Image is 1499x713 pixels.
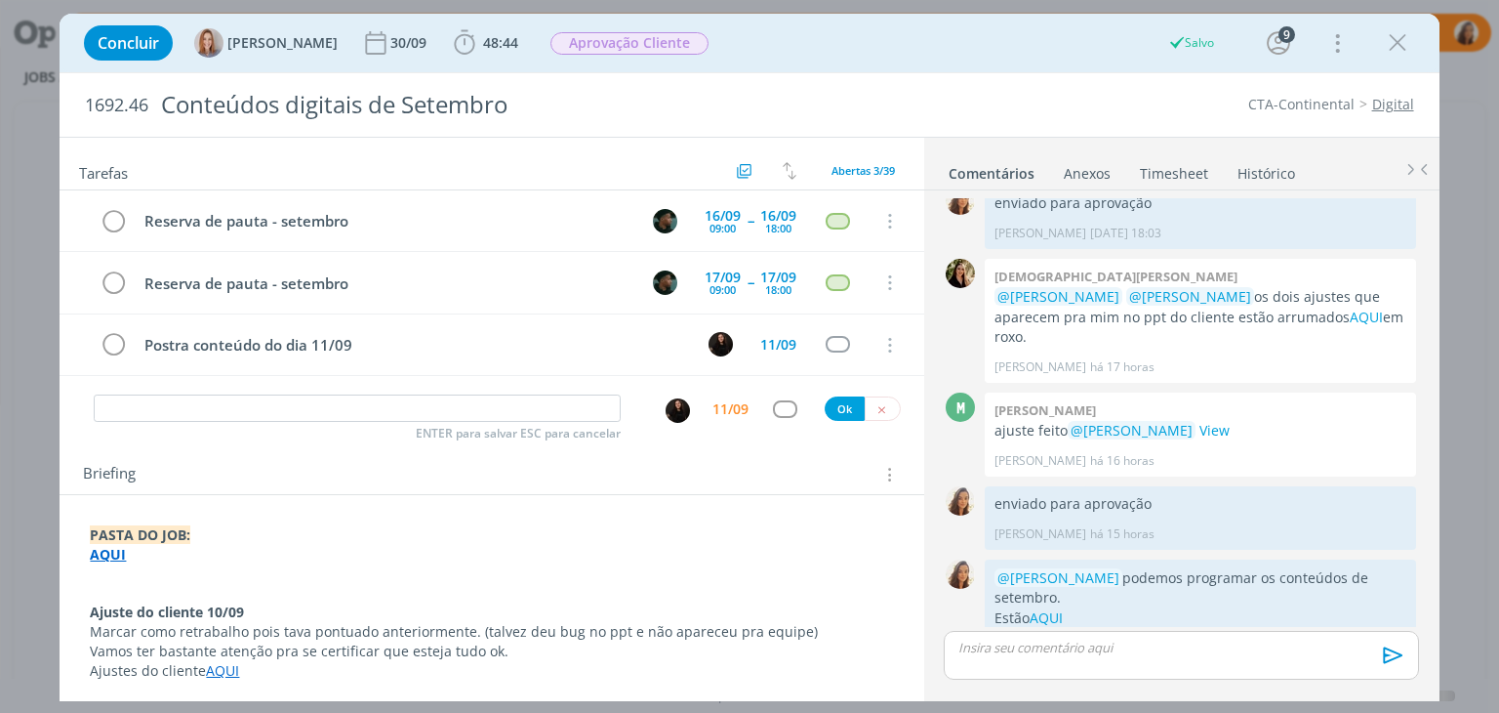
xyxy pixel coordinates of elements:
[90,545,126,564] a: AQUI
[994,525,1086,543] p: [PERSON_NAME]
[1139,155,1209,184] a: Timesheet
[90,622,893,642] p: Marcar como retrabalho pois tava pontuado anteriormente. (talvez deu bug no ppt e não apareceu pr...
[90,525,190,544] strong: PASTA DO JOB:
[550,32,709,55] span: Aprovação Cliente
[416,426,621,441] span: ENTER para salvar ESC para cancelar
[1064,164,1111,184] div: Anexos
[709,284,736,295] div: 09:00
[825,397,865,421] button: Ok
[946,393,975,422] div: M
[666,398,690,423] img: S
[946,259,975,288] img: C
[1129,287,1251,306] span: @[PERSON_NAME]
[709,332,733,356] img: S
[83,462,136,487] span: Briefing
[760,338,796,352] div: 11/09
[712,402,749,416] div: 11/09
[1090,525,1155,543] span: há 15 horas
[449,27,523,59] button: 48:44
[194,28,338,58] button: A[PERSON_NAME]
[748,214,753,228] span: --
[994,225,1086,242] p: [PERSON_NAME]
[1030,608,1063,627] a: AQUI
[994,608,1406,628] p: Estão
[994,421,1406,440] p: ajuste feito
[136,209,634,233] div: Reserva de pauta - setembro
[665,398,691,424] button: S
[1090,225,1161,242] span: [DATE] 18:03
[994,401,1096,419] b: [PERSON_NAME]
[1090,358,1155,376] span: há 17 horas
[994,268,1237,285] b: [DEMOGRAPHIC_DATA][PERSON_NAME]
[1236,155,1296,184] a: Histórico
[651,206,680,235] button: K
[1071,421,1193,440] span: @[PERSON_NAME]
[60,14,1438,701] div: dialog
[98,35,159,51] span: Concluir
[994,452,1086,470] p: [PERSON_NAME]
[997,568,1119,587] span: @[PERSON_NAME]
[1372,95,1414,113] a: Digital
[1248,95,1355,113] a: CTA-Continental
[946,186,975,215] img: V
[760,271,796,284] div: 17/09
[994,358,1086,376] p: [PERSON_NAME]
[946,486,975,516] img: V
[994,287,1406,347] p: os dois ajustes que aparecem pra mim no ppt do cliente estão arrumados em roxo.
[79,159,128,183] span: Tarefas
[85,95,148,116] span: 1692.46
[549,31,709,56] button: Aprovação Cliente
[994,494,1406,514] p: enviado para aprovação
[653,271,677,295] img: K
[748,275,753,289] span: --
[765,223,791,233] div: 18:00
[651,268,680,297] button: K
[994,568,1406,608] p: podemos programar os conteúdos de setembro.
[90,603,244,621] strong: Ajuste do cliente 10/09
[1263,27,1294,59] button: 9
[705,209,741,223] div: 16/09
[1350,308,1383,326] a: AQUI
[136,272,634,296] div: Reserva de pauta - setembro
[709,223,736,233] div: 09:00
[831,163,895,178] span: Abertas 3/39
[783,162,796,180] img: arrow-down-up.svg
[390,36,430,50] div: 30/09
[194,28,223,58] img: A
[90,661,893,681] p: Ajustes do cliente
[84,25,173,61] button: Concluir
[483,33,518,52] span: 48:44
[707,330,736,359] button: S
[1090,452,1155,470] span: há 16 horas
[152,81,852,129] div: Conteúdos digitais de Setembro
[653,209,677,233] img: K
[1168,34,1214,52] div: Salvo
[948,155,1035,184] a: Comentários
[1199,421,1230,440] a: View
[206,661,239,680] a: AQUI
[705,271,741,284] div: 17/09
[90,642,893,661] p: Vamos ter bastante atenção pra se certificar que esteja tudo ok.
[136,333,690,357] div: Postra conteúdo do dia 11/09
[765,284,791,295] div: 18:00
[946,560,975,589] img: V
[997,287,1119,306] span: @[PERSON_NAME]
[1278,26,1295,43] div: 9
[760,209,796,223] div: 16/09
[994,193,1406,213] p: enviado para aprovação
[227,36,338,50] span: [PERSON_NAME]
